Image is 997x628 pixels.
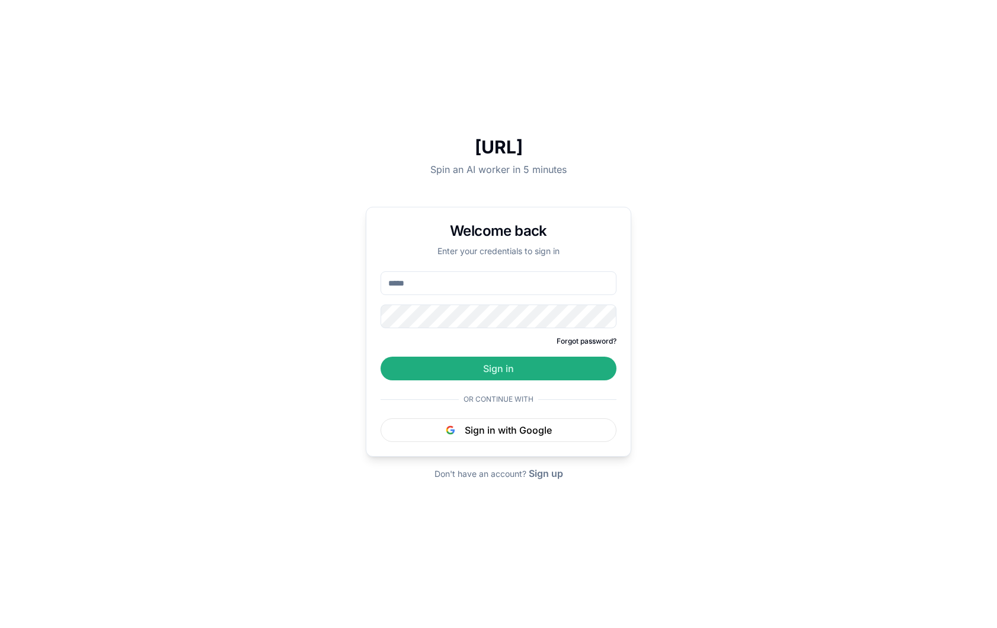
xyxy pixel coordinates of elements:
h1: [URL] [366,136,631,158]
button: Sign up [529,466,563,480]
button: Sign in [381,357,616,380]
p: Enter your credentials to sign in [381,245,616,257]
h1: Welcome back [381,222,616,241]
div: Don't have an account? [434,466,563,480]
span: Or continue with [459,395,538,404]
button: Sign in with Google [381,418,616,442]
button: Forgot password? [557,337,616,346]
p: Spin an AI worker in 5 minutes [366,162,631,177]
